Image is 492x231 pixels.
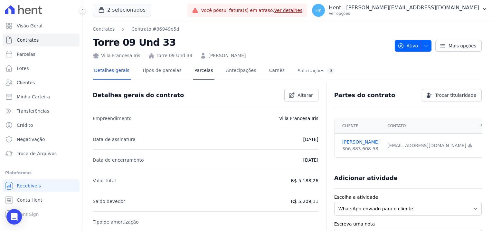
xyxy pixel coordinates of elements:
[3,105,80,117] a: Transferências
[315,8,321,13] span: Hn
[93,218,139,226] p: Tipo de amortização
[17,79,35,86] span: Clientes
[3,19,80,32] a: Visão Geral
[279,115,318,122] p: Villa Francesa Iris
[342,146,380,152] div: 306.883.608-58
[395,40,432,52] button: Ativo
[93,115,132,122] p: Empreendimento
[3,194,80,206] a: Conta Hent
[93,177,116,185] p: Valor total
[3,90,80,103] a: Minha Carteira
[298,68,335,74] div: Solicitações
[6,209,22,225] div: Open Intercom Messenger
[17,197,42,203] span: Conta Hent
[141,63,183,80] a: Tipos de parcelas
[93,156,144,164] p: Data de encerramento
[93,197,125,205] p: Saldo devedor
[291,177,318,185] p: R$ 5.188,26
[93,91,184,99] h3: Detalhes gerais do contrato
[449,43,476,49] span: Mais opções
[3,179,80,192] a: Recebíveis
[208,52,246,59] a: [PERSON_NAME]
[334,91,395,99] h3: Partes do contrato
[93,26,179,33] nav: Breadcrumb
[17,136,45,143] span: Negativação
[17,108,49,114] span: Transferências
[93,136,136,143] p: Data de assinatura
[435,40,482,52] a: Mais opções
[17,65,29,72] span: Lotes
[398,40,418,52] span: Ativo
[329,5,479,11] p: Hent - [PERSON_NAME][EMAIL_ADDRESS][DOMAIN_NAME]
[387,142,473,149] div: [EMAIL_ADDRESS][DOMAIN_NAME]
[335,118,383,134] th: Cliente
[93,52,140,59] div: Villa Francesa Iris
[156,52,192,59] a: Torre 09 Und 33
[93,26,115,33] a: Contratos
[268,63,286,80] a: Carnês
[225,63,258,80] a: Antecipações
[17,51,35,57] span: Parcelas
[17,183,41,189] span: Recebíveis
[303,136,318,143] p: [DATE]
[93,26,390,33] nav: Breadcrumb
[3,147,80,160] a: Troca de Arquivos
[17,37,39,43] span: Contratos
[131,26,179,33] a: Contrato #86949e5d
[296,63,336,80] a: Solicitações0
[93,35,390,50] h2: Torre 09 Und 33
[329,11,479,16] p: Ver opções
[334,194,482,201] label: Escolha a atividade
[383,118,477,134] th: Contato
[327,68,335,74] div: 0
[291,197,318,205] p: R$ 5.209,11
[5,169,77,177] div: Plataformas
[303,156,318,164] p: [DATE]
[422,89,482,101] a: Trocar titularidade
[193,63,214,80] a: Parcelas
[17,150,57,157] span: Troca de Arquivos
[17,122,33,128] span: Crédito
[3,76,80,89] a: Clientes
[3,133,80,146] a: Negativação
[93,4,151,16] button: 2 selecionados
[298,92,313,98] span: Alterar
[274,8,303,13] a: Ver detalhes
[201,7,302,14] span: Você possui fatura(s) em atraso.
[3,48,80,61] a: Parcelas
[3,34,80,46] a: Contratos
[284,89,318,101] a: Alterar
[307,1,492,19] button: Hn Hent - [PERSON_NAME][EMAIL_ADDRESS][DOMAIN_NAME] Ver opções
[3,119,80,132] a: Crédito
[3,62,80,75] a: Lotes
[334,221,482,227] label: Escreva uma nota
[342,139,380,146] a: [PERSON_NAME]
[17,94,50,100] span: Minha Carteira
[17,23,43,29] span: Visão Geral
[435,92,476,98] span: Trocar titularidade
[93,63,131,80] a: Detalhes gerais
[334,174,398,182] h3: Adicionar atividade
